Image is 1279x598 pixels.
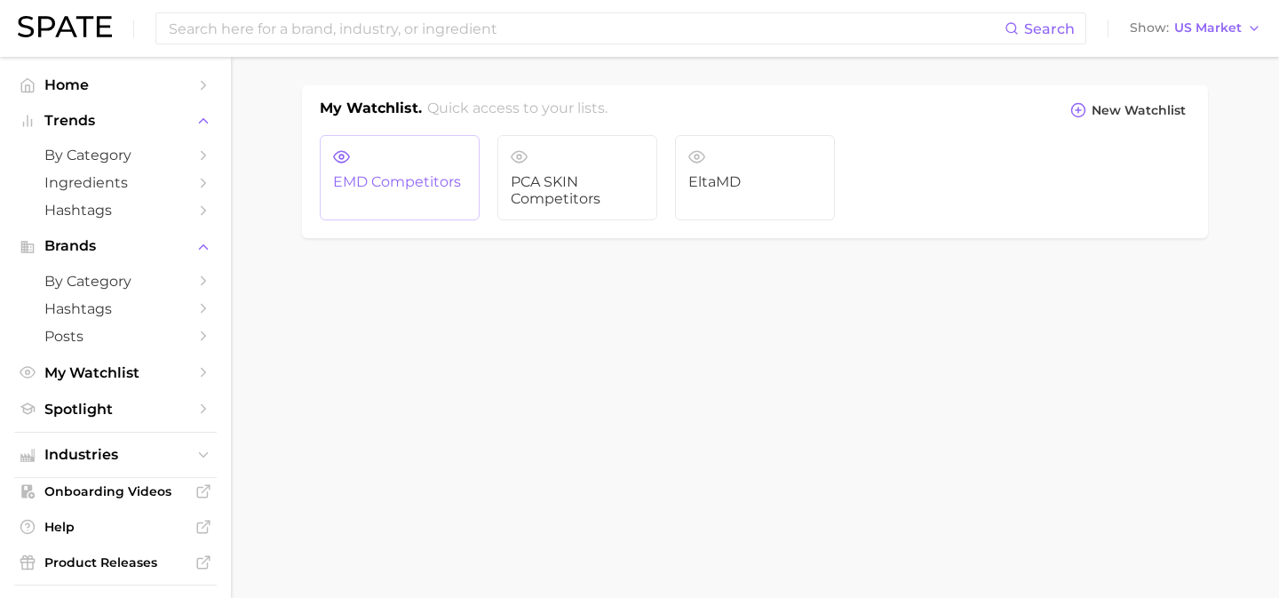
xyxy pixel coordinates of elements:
a: EltaMD [675,135,835,220]
a: by Category [14,141,217,169]
span: Help [44,519,187,535]
span: Search [1024,20,1075,37]
a: Ingredients [14,169,217,196]
span: Spotlight [44,401,187,418]
button: Industries [14,442,217,468]
span: Industries [44,447,187,463]
a: Spotlight [14,395,217,423]
a: Home [14,71,217,99]
span: PCA SKIN Competitors [511,174,644,207]
h2: Quick access to your lists. [427,98,608,124]
span: by Category [44,273,187,290]
span: Onboarding Videos [44,483,187,499]
a: Hashtags [14,295,217,323]
span: Posts [44,328,187,345]
span: Hashtags [44,300,187,317]
a: Product Releases [14,549,217,576]
span: My Watchlist [44,364,187,381]
span: Show [1130,23,1169,33]
span: by Category [44,147,187,163]
button: Brands [14,233,217,259]
button: Trends [14,108,217,134]
span: EMD Competitors [333,174,466,190]
span: Trends [44,113,187,129]
span: Brands [44,238,187,254]
a: EMD Competitors [320,135,480,220]
span: EltaMD [688,174,822,190]
span: New Watchlist [1092,103,1186,118]
a: PCA SKIN Competitors [497,135,657,220]
img: SPATE [18,16,112,37]
span: Home [44,76,187,93]
a: Onboarding Videos [14,478,217,505]
input: Search here for a brand, industry, or ingredient [167,13,1005,44]
a: My Watchlist [14,359,217,387]
button: New Watchlist [1066,98,1190,123]
span: Ingredients [44,174,187,191]
h1: My Watchlist. [320,98,422,124]
a: Help [14,514,217,540]
span: Product Releases [44,554,187,570]
a: Hashtags [14,196,217,224]
span: Hashtags [44,202,187,219]
a: Posts [14,323,217,350]
span: US Market [1174,23,1242,33]
a: by Category [14,267,217,295]
button: ShowUS Market [1125,17,1266,40]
